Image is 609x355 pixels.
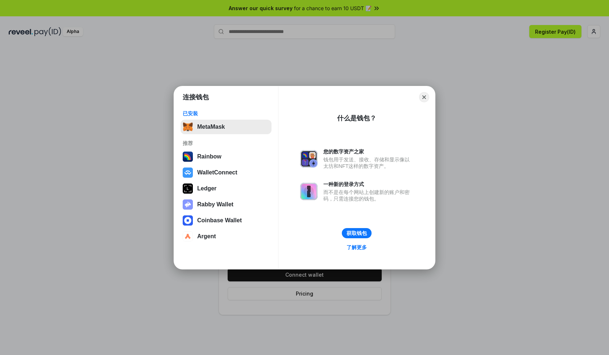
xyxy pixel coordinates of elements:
[323,156,413,169] div: 钱包用于发送、接收、存储和显示像以太坊和NFT这样的数字资产。
[183,199,193,210] img: svg+xml,%3Csvg%20xmlns%3D%22http%3A%2F%2Fwww.w3.org%2F2000%2Fsvg%22%20fill%3D%22none%22%20viewBox...
[181,149,272,164] button: Rainbow
[183,183,193,194] img: svg+xml,%3Csvg%20xmlns%3D%22http%3A%2F%2Fwww.w3.org%2F2000%2Fsvg%22%20width%3D%2228%22%20height%3...
[181,213,272,228] button: Coinbase Wallet
[181,181,272,196] button: Ledger
[197,233,216,240] div: Argent
[197,185,216,192] div: Ledger
[323,148,413,155] div: 您的数字资产之家
[197,217,242,224] div: Coinbase Wallet
[183,231,193,242] img: svg+xml,%3Csvg%20width%3D%2228%22%20height%3D%2228%22%20viewBox%3D%220%200%2028%2028%22%20fill%3D...
[183,140,269,146] div: 推荐
[183,93,209,102] h1: 连接钱包
[323,189,413,202] div: 而不是在每个网站上创建新的账户和密码，只需连接您的钱包。
[342,243,371,252] a: 了解更多
[347,230,367,236] div: 获取钱包
[197,169,237,176] div: WalletConnect
[181,120,272,134] button: MetaMask
[300,150,318,168] img: svg+xml,%3Csvg%20xmlns%3D%22http%3A%2F%2Fwww.w3.org%2F2000%2Fsvg%22%20fill%3D%22none%22%20viewBox...
[419,92,429,102] button: Close
[342,228,372,238] button: 获取钱包
[183,215,193,226] img: svg+xml,%3Csvg%20width%3D%2228%22%20height%3D%2228%22%20viewBox%3D%220%200%2028%2028%22%20fill%3D...
[183,168,193,178] img: svg+xml,%3Csvg%20width%3D%2228%22%20height%3D%2228%22%20viewBox%3D%220%200%2028%2028%22%20fill%3D...
[183,152,193,162] img: svg+xml,%3Csvg%20width%3D%22120%22%20height%3D%22120%22%20viewBox%3D%220%200%20120%20120%22%20fil...
[197,153,221,160] div: Rainbow
[181,229,272,244] button: Argent
[323,181,413,187] div: 一种新的登录方式
[183,122,193,132] img: svg+xml,%3Csvg%20fill%3D%22none%22%20height%3D%2233%22%20viewBox%3D%220%200%2035%2033%22%20width%...
[197,124,225,130] div: MetaMask
[183,110,269,117] div: 已安装
[337,114,376,123] div: 什么是钱包？
[181,197,272,212] button: Rabby Wallet
[181,165,272,180] button: WalletConnect
[347,244,367,251] div: 了解更多
[300,183,318,200] img: svg+xml,%3Csvg%20xmlns%3D%22http%3A%2F%2Fwww.w3.org%2F2000%2Fsvg%22%20fill%3D%22none%22%20viewBox...
[197,201,233,208] div: Rabby Wallet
